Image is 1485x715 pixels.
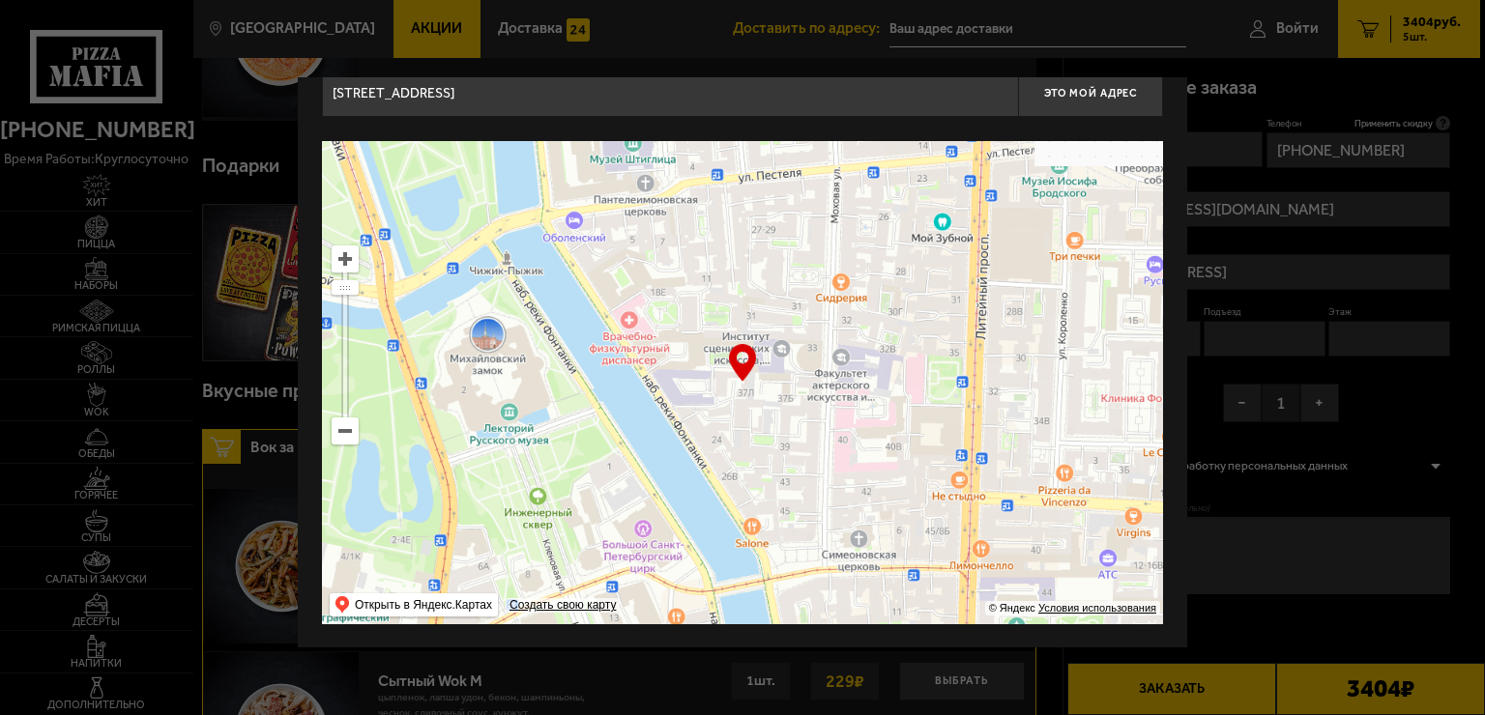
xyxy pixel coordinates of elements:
[355,593,492,616] ymaps: Открыть в Яндекс.Картах
[506,598,620,613] a: Создать свою карту
[330,593,498,616] ymaps: Открыть в Яндекс.Картах
[1044,87,1137,100] span: Это мой адрес
[989,602,1035,614] ymaps: © Яндекс
[322,69,1018,117] input: Введите адрес доставки
[1038,602,1156,614] a: Условия использования
[1018,69,1163,117] button: Это мой адрес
